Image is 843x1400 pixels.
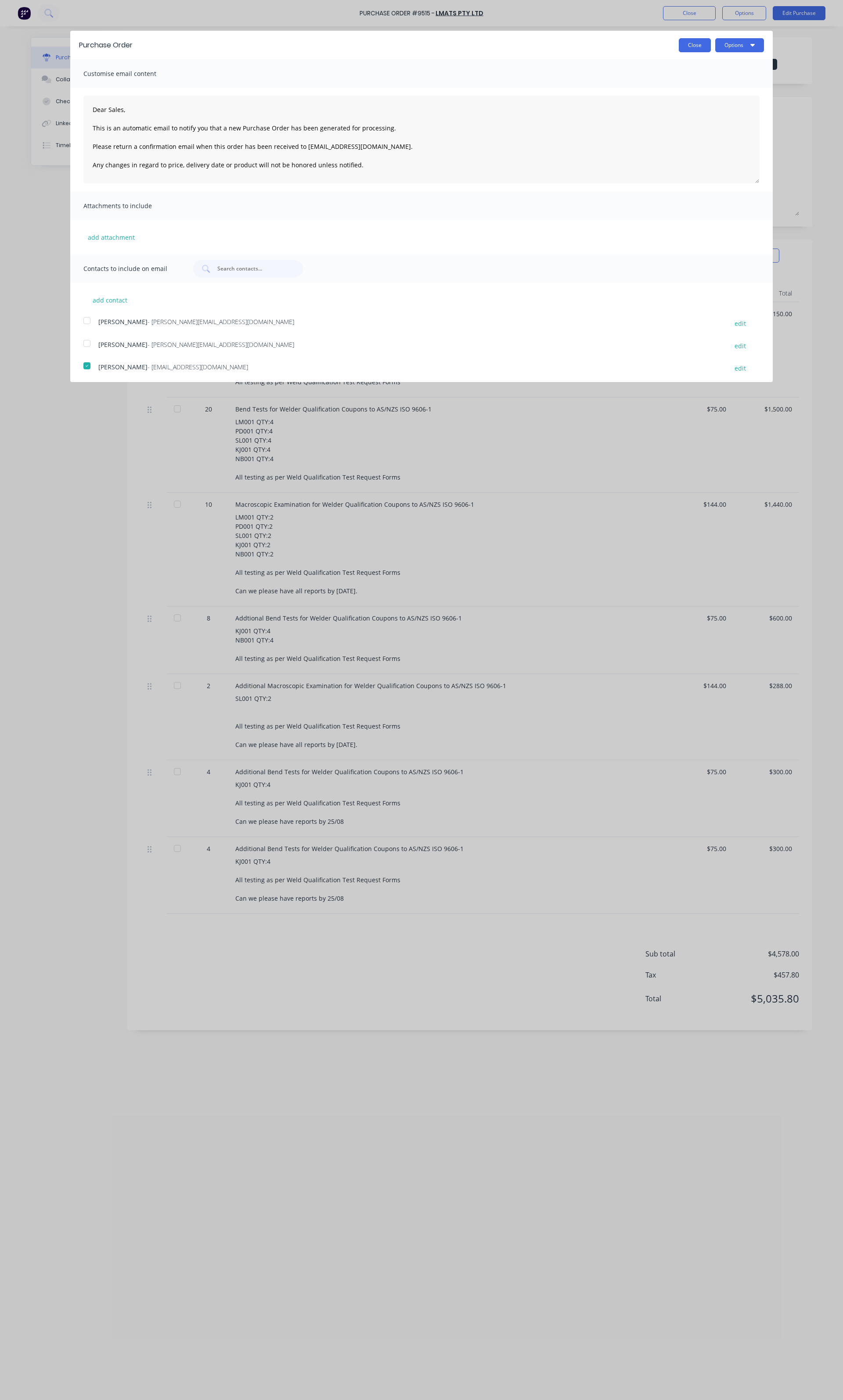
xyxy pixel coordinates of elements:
span: - [PERSON_NAME][EMAIL_ADDRESS][DOMAIN_NAME] [148,318,294,326]
span: Customise email content [83,68,180,80]
span: Attachments to include [83,200,180,212]
span: [PERSON_NAME] [98,363,148,371]
button: add contact [83,293,136,307]
button: add attachment [83,231,139,244]
button: Options [715,38,764,52]
button: Close [679,38,711,52]
button: edit [729,340,751,352]
input: Search contacts... [216,264,289,273]
span: [PERSON_NAME] [98,340,148,349]
span: - [EMAIL_ADDRESS][DOMAIN_NAME] [148,363,248,371]
textarea: Dear Sales, This is an automatic email to notify you that a new Purchase Order has been generated... [83,96,760,184]
div: Purchase Order [79,40,133,51]
span: - [PERSON_NAME][EMAIL_ADDRESS][DOMAIN_NAME] [148,340,294,349]
button: edit [729,362,751,374]
span: [PERSON_NAME] [98,318,148,326]
span: Contacts to include on email [83,263,180,275]
button: edit [729,317,751,329]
